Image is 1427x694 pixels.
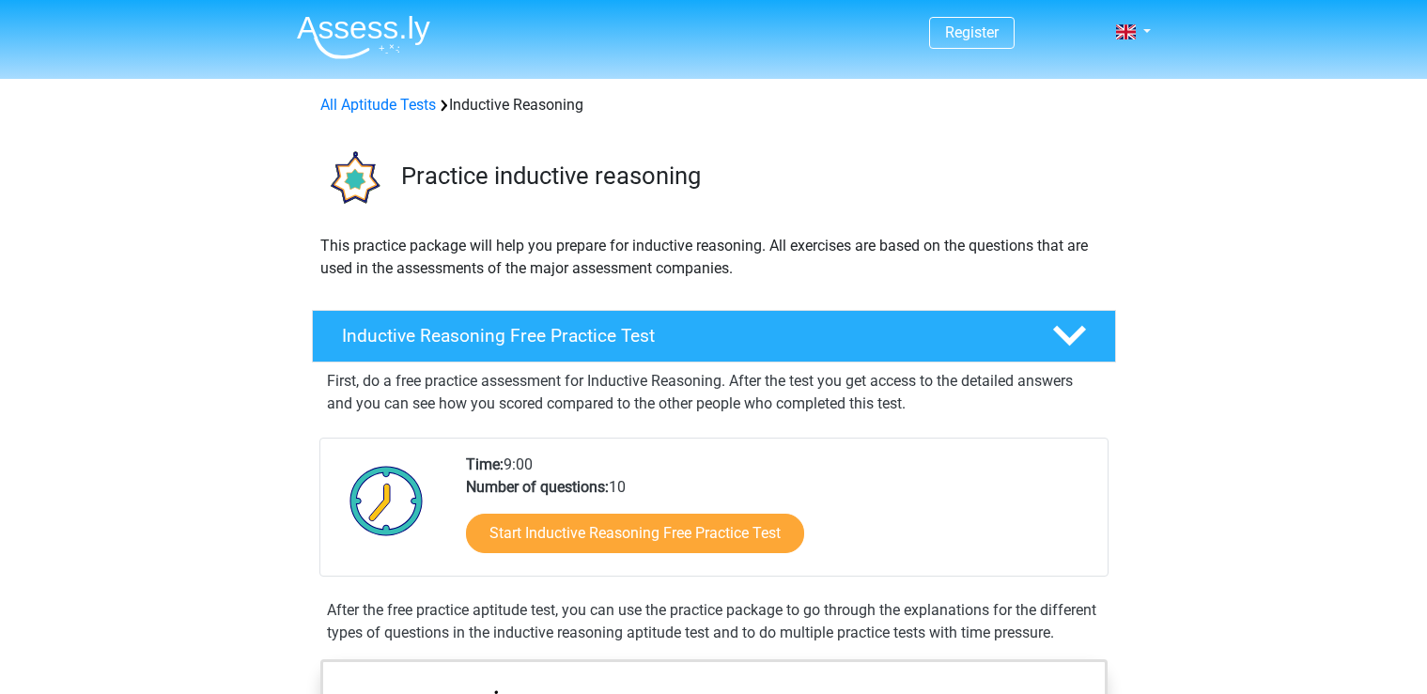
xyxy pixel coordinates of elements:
div: 9:00 10 [452,454,1107,576]
img: inductive reasoning [313,139,393,219]
img: Assessly [297,15,430,59]
div: Inductive Reasoning [313,94,1115,116]
b: Time: [466,455,504,473]
a: Register [945,23,999,41]
div: After the free practice aptitude test, you can use the practice package to go through the explana... [319,599,1109,644]
a: Start Inductive Reasoning Free Practice Test [466,514,804,553]
img: Clock [339,454,434,547]
h3: Practice inductive reasoning [401,162,1101,191]
a: All Aptitude Tests [320,96,436,114]
p: First, do a free practice assessment for Inductive Reasoning. After the test you get access to th... [327,370,1101,415]
h4: Inductive Reasoning Free Practice Test [342,325,1022,347]
p: This practice package will help you prepare for inductive reasoning. All exercises are based on t... [320,235,1108,280]
b: Number of questions: [466,478,609,496]
a: Inductive Reasoning Free Practice Test [304,310,1124,362]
